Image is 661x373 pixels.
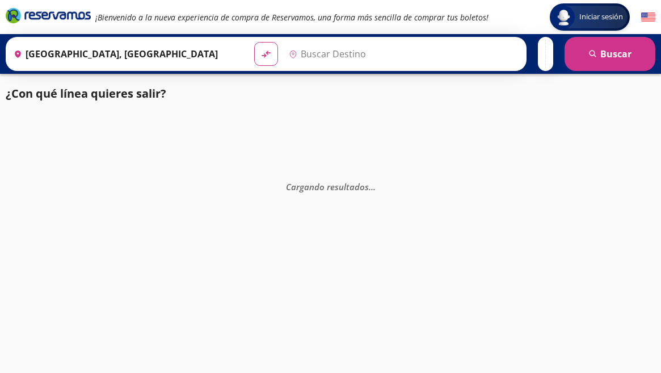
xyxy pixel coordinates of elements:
[373,181,376,192] span: .
[95,12,489,23] em: ¡Bienvenido a la nueva experiencia de compra de Reservamos, una forma más sencilla de comprar tus...
[6,85,166,102] p: ¿Con qué línea quieres salir?
[641,10,655,24] button: English
[6,7,91,24] i: Brand Logo
[286,181,376,192] em: Cargando resultados
[284,40,520,68] input: Buscar Destino
[9,40,245,68] input: Buscar Origen
[575,11,628,23] span: Iniciar sesión
[371,181,373,192] span: .
[369,181,371,192] span: .
[6,7,91,27] a: Brand Logo
[565,37,655,71] button: Buscar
